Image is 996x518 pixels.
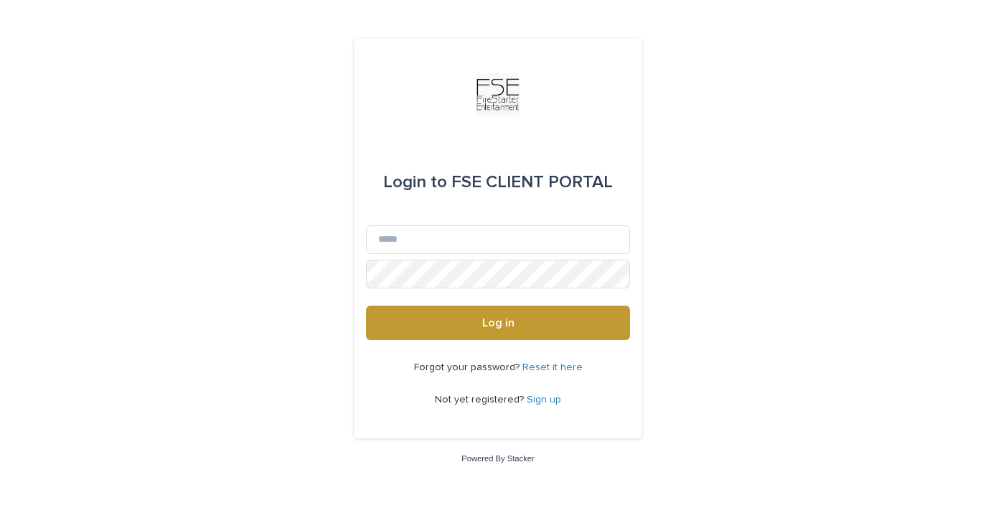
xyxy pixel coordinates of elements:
[383,162,613,202] div: FSE CLIENT PORTAL
[366,306,630,340] button: Log in
[435,395,527,405] span: Not yet registered?
[461,454,534,463] a: Powered By Stacker
[414,362,522,372] span: Forgot your password?
[383,174,447,191] span: Login to
[476,73,520,116] img: Km9EesSdRbS9ajqhBzyo
[527,395,561,405] a: Sign up
[522,362,583,372] a: Reset it here
[482,317,515,329] span: Log in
